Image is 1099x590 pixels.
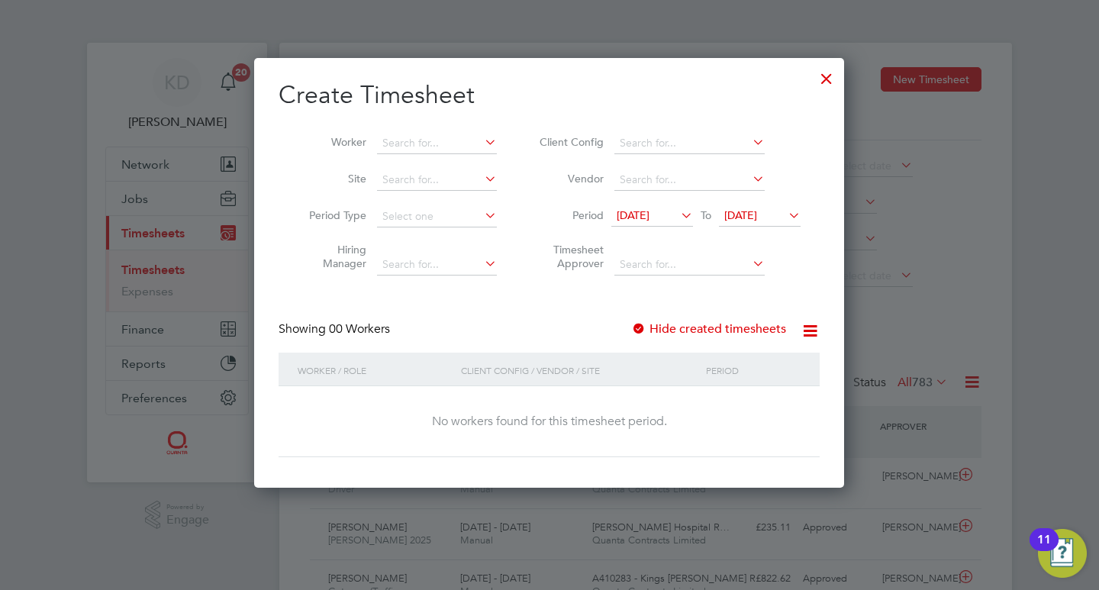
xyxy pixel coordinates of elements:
[631,321,786,337] label: Hide created timesheets
[294,353,457,388] div: Worker / Role
[724,208,757,222] span: [DATE]
[617,208,649,222] span: [DATE]
[696,205,716,225] span: To
[298,208,366,222] label: Period Type
[298,172,366,185] label: Site
[535,243,604,270] label: Timesheet Approver
[1038,529,1087,578] button: Open Resource Center, 11 new notifications
[535,172,604,185] label: Vendor
[614,254,765,276] input: Search for...
[1037,540,1051,559] div: 11
[377,206,497,227] input: Select one
[535,208,604,222] label: Period
[279,321,393,337] div: Showing
[457,353,702,388] div: Client Config / Vendor / Site
[535,135,604,149] label: Client Config
[702,353,804,388] div: Period
[614,133,765,154] input: Search for...
[279,79,820,111] h2: Create Timesheet
[298,243,366,270] label: Hiring Manager
[377,254,497,276] input: Search for...
[377,169,497,191] input: Search for...
[377,133,497,154] input: Search for...
[294,414,804,430] div: No workers found for this timesheet period.
[329,321,390,337] span: 00 Workers
[298,135,366,149] label: Worker
[614,169,765,191] input: Search for...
